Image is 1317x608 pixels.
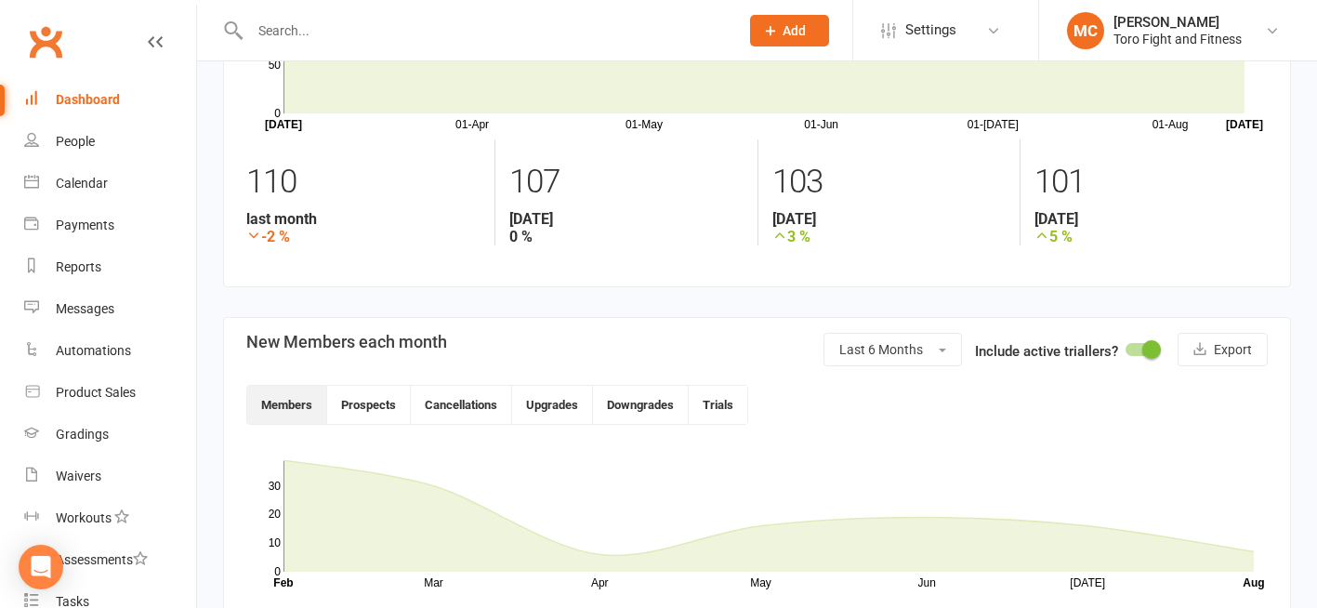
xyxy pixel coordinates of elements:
[24,288,196,330] a: Messages
[24,163,196,205] a: Calendar
[24,79,196,121] a: Dashboard
[24,414,196,456] a: Gradings
[246,228,481,245] strong: -2 %
[905,9,956,51] span: Settings
[24,497,196,539] a: Workouts
[772,154,1006,210] div: 103
[772,210,1006,228] strong: [DATE]
[772,228,1006,245] strong: 3 %
[839,342,923,357] span: Last 6 Months
[24,456,196,497] a: Waivers
[593,386,689,424] button: Downgrades
[327,386,411,424] button: Prospects
[750,15,829,46] button: Add
[411,386,512,424] button: Cancellations
[56,218,114,232] div: Payments
[823,333,962,366] button: Last 6 Months
[24,539,196,581] a: Assessments
[56,469,101,483] div: Waivers
[24,205,196,246] a: Payments
[783,23,806,38] span: Add
[1034,228,1268,245] strong: 5 %
[512,386,593,424] button: Upgrades
[56,385,136,400] div: Product Sales
[56,176,108,191] div: Calendar
[56,343,131,358] div: Automations
[246,154,481,210] div: 110
[56,134,95,149] div: People
[689,386,747,424] button: Trials
[19,545,63,589] div: Open Intercom Messenger
[56,92,120,107] div: Dashboard
[975,340,1118,363] label: Include active triallers?
[56,259,101,274] div: Reports
[246,333,447,351] h3: New Members each month
[56,427,109,442] div: Gradings
[509,154,743,210] div: 107
[244,18,726,44] input: Search...
[1034,154,1268,210] div: 101
[1178,333,1268,366] button: Export
[24,372,196,414] a: Product Sales
[56,301,114,316] div: Messages
[1034,210,1268,228] strong: [DATE]
[509,210,743,228] strong: [DATE]
[1113,14,1242,31] div: [PERSON_NAME]
[24,121,196,163] a: People
[1113,31,1242,47] div: Toro Fight and Fitness
[56,552,148,567] div: Assessments
[24,246,196,288] a: Reports
[1067,12,1104,49] div: MC
[56,510,112,525] div: Workouts
[246,210,481,228] strong: last month
[24,330,196,372] a: Automations
[509,228,743,245] strong: 0 %
[247,386,327,424] button: Members
[22,19,69,65] a: Clubworx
